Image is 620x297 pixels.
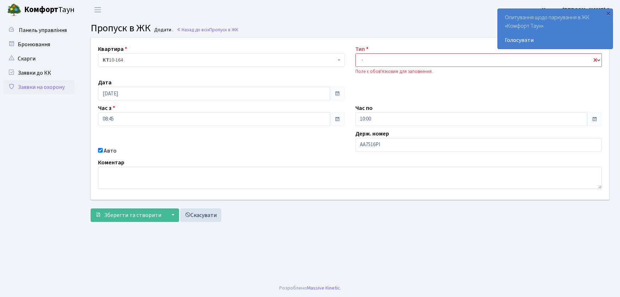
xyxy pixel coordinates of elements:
a: Massive Kinetic [307,284,340,292]
input: AA0001AA [355,138,602,152]
small: Додати . [153,27,173,33]
a: Панель управління [4,23,75,37]
label: Дата [98,78,112,87]
label: Час з [98,104,115,112]
label: Квартира [98,45,127,53]
a: Скасувати [180,208,221,222]
a: Заявки до КК [4,66,75,80]
label: Тип [355,45,368,53]
a: Бронювання [4,37,75,52]
div: Опитування щодо паркування в ЖК «Комфорт Таун» [498,9,613,49]
a: Цитрус [PERSON_NAME] А. [542,6,611,14]
button: Зберегти та створити [91,208,166,222]
div: Розроблено . [279,284,341,292]
div: Поле є обов'язковим для заповнення. [355,68,602,75]
button: Переключити навігацію [89,4,107,16]
a: Скарги [4,52,75,66]
label: Коментар [98,158,124,167]
b: Комфорт [24,4,58,15]
span: Пропуск в ЖК [91,21,151,35]
label: Держ. номер [355,129,389,138]
a: Назад до всіхПропуск в ЖК [177,26,238,33]
b: КТ [103,57,109,64]
label: Авто [104,147,117,155]
a: Голосувати [505,36,605,44]
span: Панель управління [19,26,67,34]
span: Пропуск в ЖК [209,26,238,33]
div: × [605,10,612,17]
label: Час по [355,104,373,112]
span: Зберегти та створити [104,211,161,219]
a: Заявки на охорону [4,80,75,94]
span: Таун [24,4,75,16]
span: <b>КТ</b>&nbsp;&nbsp;&nbsp;&nbsp;10-164 [103,57,336,64]
img: logo.png [7,3,21,17]
span: <b>КТ</b>&nbsp;&nbsp;&nbsp;&nbsp;10-164 [98,53,345,67]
